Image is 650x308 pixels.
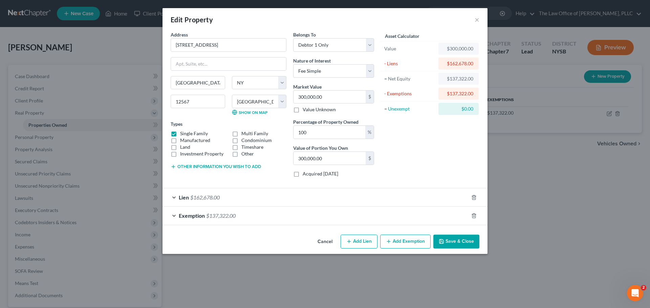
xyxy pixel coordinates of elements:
[303,170,338,177] label: Acquired [DATE]
[241,150,254,157] label: Other
[384,75,435,82] div: = Net Equity
[384,90,435,97] div: - Exemptions
[241,130,268,137] label: Multi Family
[444,75,473,82] div: $137,322.00
[171,32,188,38] span: Address
[294,126,365,139] input: 0.00
[293,32,316,38] span: Belongs To
[312,235,338,249] button: Cancel
[385,32,419,40] label: Asset Calculator
[179,212,205,219] span: Exemption
[232,110,267,115] a: Show on Map
[171,120,182,127] label: Types
[444,90,473,97] div: $137,322.00
[341,235,377,249] button: Add Lien
[384,60,435,67] div: - Liens
[444,60,473,67] div: $162,678.00
[190,194,220,200] span: $162,678.00
[171,164,261,169] button: Other information you wish to add
[293,118,359,125] label: Percentage of Property Owned
[627,285,643,301] iframe: Intercom live chat
[366,91,374,103] div: $
[293,57,331,64] label: Nature of Interest
[475,16,479,24] button: ×
[444,45,473,52] div: $300,000.00
[641,285,646,290] span: 2
[179,194,189,200] span: Lien
[171,39,286,51] input: Enter address...
[293,144,348,151] label: Value of Portion You Own
[180,130,208,137] label: Single Family
[293,83,322,90] label: Market Value
[206,212,236,219] span: $137,322.00
[171,95,225,108] input: Enter zip...
[180,144,190,150] label: Land
[241,144,263,150] label: Timeshare
[384,45,435,52] div: Value
[365,126,374,139] div: %
[380,235,431,249] button: Add Exemption
[444,105,473,112] div: $0.00
[366,152,374,165] div: $
[384,105,435,112] div: = Unexempt
[180,150,223,157] label: Investment Property
[171,76,225,89] input: Enter city...
[171,15,213,24] div: Edit Property
[303,106,336,113] label: Value Unknown
[171,57,286,70] input: Apt, Suite, etc...
[180,137,210,144] label: Manufactured
[294,152,366,165] input: 0.00
[433,235,479,249] button: Save & Close
[241,137,272,144] label: Condominium
[294,91,366,103] input: 0.00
